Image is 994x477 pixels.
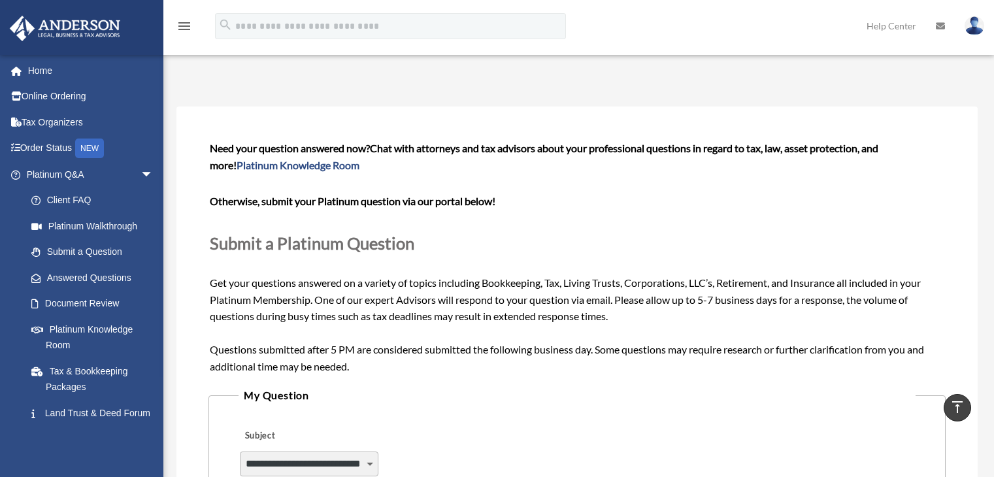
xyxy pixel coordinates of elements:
[18,426,173,452] a: Portal Feedback
[18,188,173,214] a: Client FAQ
[9,135,173,162] a: Order StatusNEW
[176,23,192,34] a: menu
[210,195,495,207] b: Otherwise, submit your Platinum question via our portal below!
[9,58,173,84] a: Home
[9,84,173,110] a: Online Ordering
[210,142,944,372] span: Get your questions answered on a variety of topics including Bookkeeping, Tax, Living Trusts, Cor...
[218,18,233,32] i: search
[18,358,173,400] a: Tax & Bookkeeping Packages
[141,161,167,188] span: arrow_drop_down
[9,109,173,135] a: Tax Organizers
[6,16,124,41] img: Anderson Advisors Platinum Portal
[18,400,173,426] a: Land Trust & Deed Forum
[18,213,173,239] a: Platinum Walkthrough
[965,16,984,35] img: User Pic
[237,159,359,171] a: Platinum Knowledge Room
[210,142,878,171] span: Chat with attorneys and tax advisors about your professional questions in regard to tax, law, ass...
[18,239,167,265] a: Submit a Question
[9,161,173,188] a: Platinum Q&Aarrow_drop_down
[240,427,364,446] label: Subject
[210,233,414,253] span: Submit a Platinum Question
[950,399,965,415] i: vertical_align_top
[176,18,192,34] i: menu
[239,386,916,404] legend: My Question
[75,139,104,158] div: NEW
[18,291,173,317] a: Document Review
[210,142,370,154] span: Need your question answered now?
[944,394,971,421] a: vertical_align_top
[18,316,173,358] a: Platinum Knowledge Room
[18,265,173,291] a: Answered Questions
